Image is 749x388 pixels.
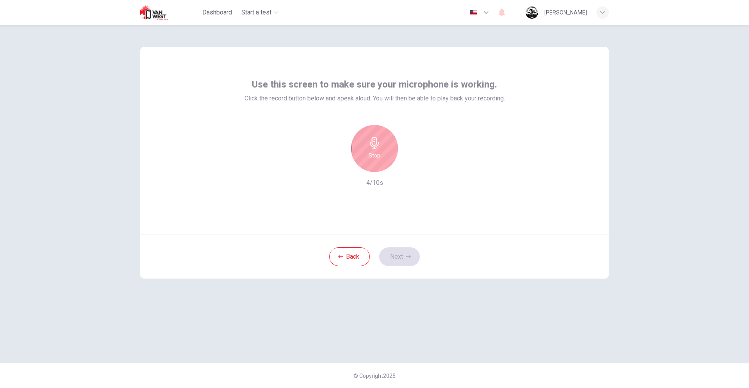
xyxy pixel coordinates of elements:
[241,8,271,17] span: Start a test
[351,125,398,172] button: Stop
[252,78,497,91] span: Use this screen to make sure your microphone is working.
[544,8,587,17] div: [PERSON_NAME]
[140,5,199,20] a: Van West logo
[140,5,181,20] img: Van West logo
[238,5,282,20] button: Start a test
[353,373,396,379] span: © Copyright 2025
[202,8,232,17] span: Dashboard
[469,10,478,16] img: en
[329,247,370,266] button: Back
[366,178,383,188] h6: 4/10s
[244,94,505,103] span: Click the record button below and speak aloud. You will then be able to play back your recording.
[369,151,380,160] h6: Stop
[526,6,538,19] img: Profile picture
[199,5,235,20] button: Dashboard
